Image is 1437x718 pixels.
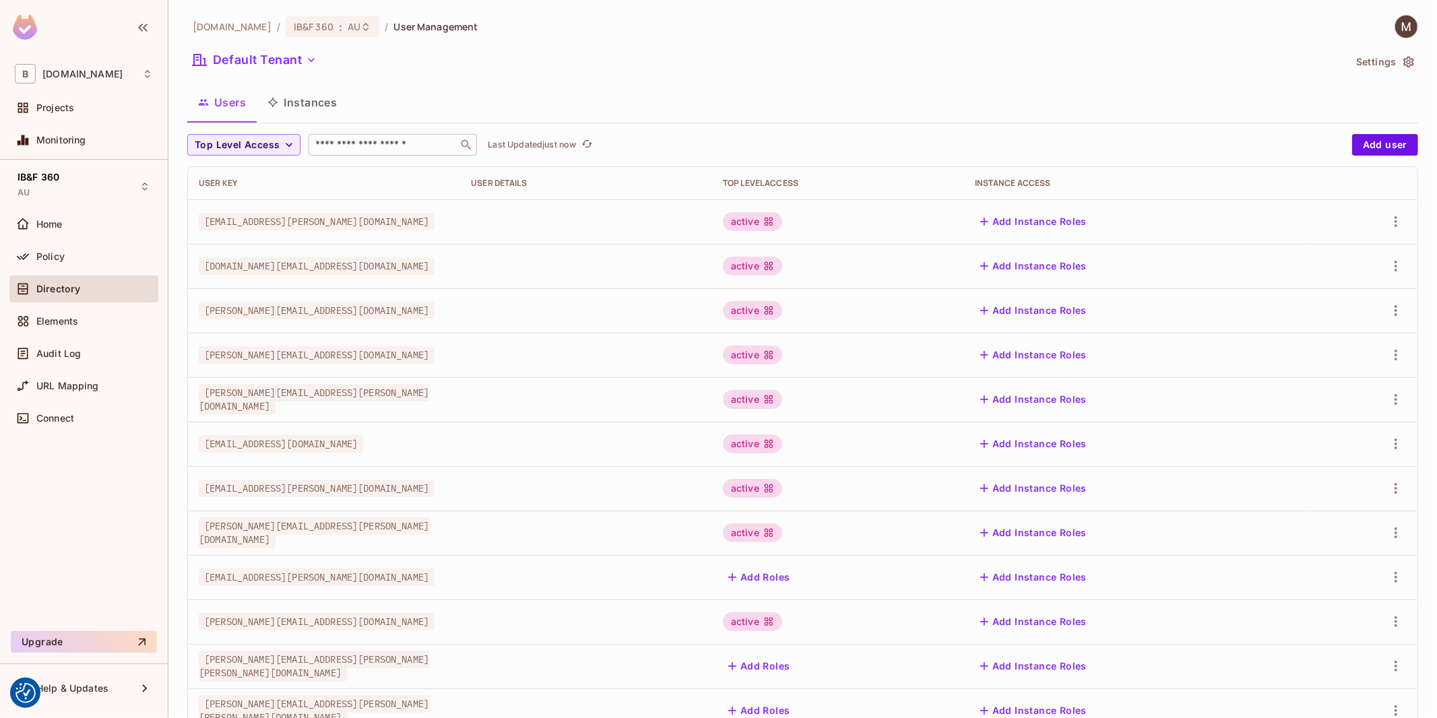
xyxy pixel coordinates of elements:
[975,566,1092,588] button: Add Instance Roles
[393,20,478,33] span: User Management
[199,213,435,230] span: [EMAIL_ADDRESS][PERSON_NAME][DOMAIN_NAME]
[199,651,429,682] span: [PERSON_NAME][EMAIL_ADDRESS][PERSON_NAME][PERSON_NAME][DOMAIN_NAME]
[36,413,74,424] span: Connect
[338,22,343,32] span: :
[975,344,1092,366] button: Add Instance Roles
[723,301,782,320] div: active
[199,346,435,364] span: [PERSON_NAME][EMAIL_ADDRESS][DOMAIN_NAME]
[581,138,593,152] span: refresh
[15,683,36,703] img: Revisit consent button
[187,49,322,71] button: Default Tenant
[187,86,257,119] button: Users
[15,683,36,703] button: Consent Preferences
[723,523,782,542] div: active
[723,434,782,453] div: active
[723,212,782,231] div: active
[723,655,796,677] button: Add Roles
[488,139,576,150] p: Last Updated just now
[18,187,30,198] span: AU
[18,172,59,183] span: IB&F 360
[1395,15,1417,38] img: MICHAELL MAHAN RODRÍGUEZ
[11,631,157,653] button: Upgrade
[294,20,333,33] span: IB&F 360
[723,178,953,189] div: Top Level Access
[199,302,435,319] span: [PERSON_NAME][EMAIL_ADDRESS][DOMAIN_NAME]
[579,137,595,153] button: refresh
[385,20,388,33] li: /
[199,517,429,548] span: [PERSON_NAME][EMAIL_ADDRESS][PERSON_NAME][DOMAIN_NAME]
[975,522,1092,544] button: Add Instance Roles
[1352,134,1418,156] button: Add user
[13,15,37,40] img: SReyMgAAAABJRU5ErkJggg==
[975,255,1092,277] button: Add Instance Roles
[36,135,86,145] span: Monitoring
[36,381,99,391] span: URL Mapping
[199,435,363,453] span: [EMAIL_ADDRESS][DOMAIN_NAME]
[723,257,782,275] div: active
[975,178,1300,189] div: Instance Access
[199,384,429,415] span: [PERSON_NAME][EMAIL_ADDRESS][PERSON_NAME][DOMAIN_NAME]
[36,219,63,230] span: Home
[199,480,435,497] span: [EMAIL_ADDRESS][PERSON_NAME][DOMAIN_NAME]
[36,102,74,113] span: Projects
[471,178,701,189] div: User Details
[257,86,348,119] button: Instances
[975,433,1092,455] button: Add Instance Roles
[975,211,1092,232] button: Add Instance Roles
[975,478,1092,499] button: Add Instance Roles
[199,257,435,275] span: [DOMAIN_NAME][EMAIL_ADDRESS][DOMAIN_NAME]
[277,20,280,33] li: /
[723,566,796,588] button: Add Roles
[723,479,782,498] div: active
[1351,51,1418,73] button: Settings
[195,137,280,154] span: Top Level Access
[36,316,78,327] span: Elements
[36,251,65,262] span: Policy
[199,613,435,630] span: [PERSON_NAME][EMAIL_ADDRESS][DOMAIN_NAME]
[15,64,36,84] span: B
[723,612,782,631] div: active
[193,20,272,33] span: the active workspace
[975,389,1092,410] button: Add Instance Roles
[36,683,108,694] span: Help & Updates
[576,137,595,153] span: Click to refresh data
[42,69,123,79] span: Workspace: bbva.com
[975,655,1092,677] button: Add Instance Roles
[36,348,81,359] span: Audit Log
[36,284,80,294] span: Directory
[199,568,435,586] span: [EMAIL_ADDRESS][PERSON_NAME][DOMAIN_NAME]
[723,346,782,364] div: active
[348,20,360,33] span: AU
[199,178,449,189] div: User Key
[187,134,300,156] button: Top Level Access
[975,611,1092,632] button: Add Instance Roles
[723,390,782,409] div: active
[975,300,1092,321] button: Add Instance Roles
